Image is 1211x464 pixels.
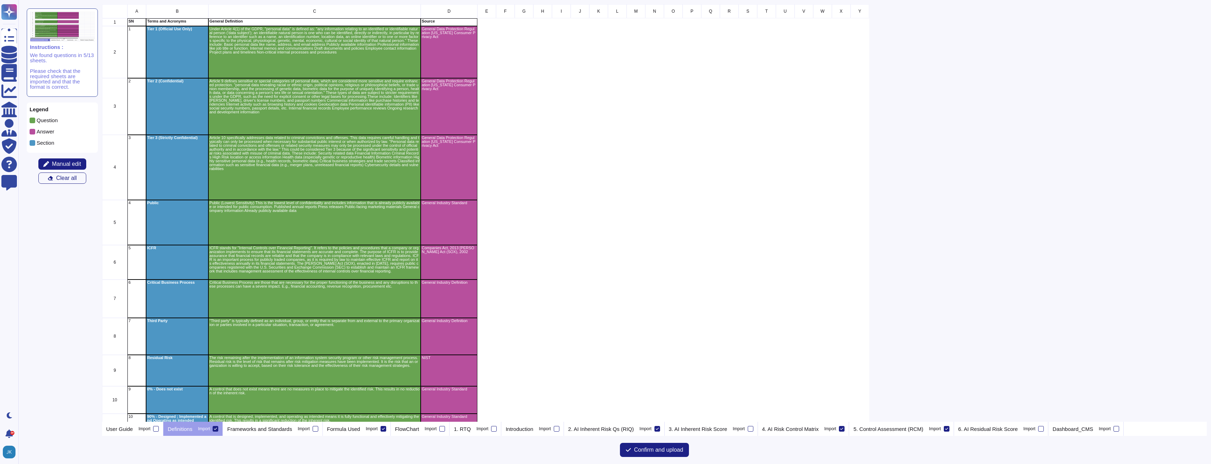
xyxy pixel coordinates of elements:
[568,426,634,432] p: 2. AI Inherent Risk Qs (RIQ)
[539,427,551,431] div: Import
[128,319,145,323] p: 7
[653,9,656,13] span: N
[929,427,941,431] div: Import
[147,356,207,360] p: Residual Risk
[102,200,127,245] div: 5
[209,19,420,23] p: General Definition
[422,201,476,205] p: General Industry Standard
[147,319,207,323] p: Third Party
[541,9,544,13] span: H
[128,19,145,23] p: SN
[422,246,476,254] p: Companies Act, 2013 [PERSON_NAME] Act (SOX), 2002
[30,107,95,112] p: Legend
[147,415,207,422] p: 90% - Designed ; Implemented and Operating as intended
[37,129,54,134] p: Answer
[176,9,178,13] span: B
[102,355,127,387] div: 9
[313,9,316,13] span: C
[102,280,127,318] div: 7
[746,9,749,13] span: S
[209,79,420,114] p: Article 9 defines sensitive or special categories of personal data, which are considered more sen...
[762,426,819,432] p: 4. AI Risk Control Matrix
[37,118,58,123] p: Question
[38,158,86,170] button: Manual edit
[560,9,561,13] span: I
[824,427,836,431] div: Import
[620,443,689,457] button: Confirm and upload
[102,245,127,280] div: 6
[147,136,207,140] p: Tier 3 (Strictly Confidential)
[422,281,476,284] p: General Industry Definition
[522,9,525,13] span: G
[422,19,476,23] p: Source
[38,173,86,184] button: Clear all
[820,9,824,13] span: W
[597,9,600,13] span: K
[209,281,420,288] p: Critical Business Process are those that are necessary for the proper functioning of the business...
[454,426,471,432] p: 1. RTQ
[102,414,127,441] div: 11
[209,136,420,171] p: Article 10 specifically addresses data related to criminal convictions and offenses. This data re...
[671,9,674,13] span: O
[634,447,683,453] span: Confirm and upload
[147,19,207,23] p: Terms and Acronyms
[168,426,192,432] p: Definitions
[579,9,581,13] span: J
[1053,426,1093,432] p: Dashboard_CMS
[447,9,451,13] span: D
[102,135,127,200] div: 4
[1023,427,1035,431] div: Import
[227,426,292,432] p: Frameworks and Standards
[102,386,127,414] div: 10
[958,426,1018,432] p: 6. AI Residual Risk Score
[37,140,54,145] p: Section
[209,27,420,54] p: Under Article 4(1) of the GDPR, "personal data" is defined as: "any information relating to an id...
[147,387,207,391] p: 0% - Does not exist
[102,26,127,78] div: 2
[709,9,712,13] span: Q
[422,319,476,323] p: General Industry Definition
[147,281,207,284] p: Critical Business Process
[1,444,20,460] button: user
[10,431,14,435] div: 9+
[422,27,476,39] p: General Data Protection Regulation [US_STATE] Consumer Privacy Act
[147,27,207,31] p: Tier 1 (Official Use Only)
[1099,427,1111,431] div: Import
[30,44,95,50] p: Instructions :
[422,387,476,391] p: General Industry Standard
[366,427,378,431] div: Import
[135,9,138,13] span: A
[485,9,488,13] span: E
[147,246,207,250] p: ICFR
[128,79,145,83] p: 2
[504,9,506,13] span: F
[802,9,805,13] span: V
[138,427,150,431] div: Import
[422,356,476,360] p: NIST
[209,387,420,395] p: A control that does not exist means there are no measures in place to mitigate the identified ris...
[506,426,533,432] p: Introduction
[728,9,731,13] span: R
[640,427,652,431] div: Import
[669,426,727,432] p: 3. AI Inherent Risk Score
[209,319,420,327] p: "Third party" is typically defined as an individual, group, or entity that is separate from and e...
[634,9,638,13] span: M
[3,446,15,458] img: user
[298,427,310,431] div: Import
[209,415,420,422] p: A control that is designed, implemented, and operating as intended means it is fully functional a...
[733,427,745,431] div: Import
[476,427,488,431] div: Import
[784,9,787,13] span: U
[422,136,476,148] p: General Data Protection Regulation [US_STATE] Consumer Privacy Act
[102,18,127,26] div: 1
[128,281,145,284] p: 6
[395,426,419,432] p: FlowChart
[616,9,619,13] span: L
[765,9,767,13] span: T
[690,9,693,13] span: P
[102,78,127,135] div: 3
[853,426,923,432] p: 5. Control Assessment (RCM)
[840,9,842,13] span: X
[52,161,81,167] span: Manual edit
[209,246,420,273] p: ICFR stands for "Internal Controls over Financial Reporting". It refers to the policies and proce...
